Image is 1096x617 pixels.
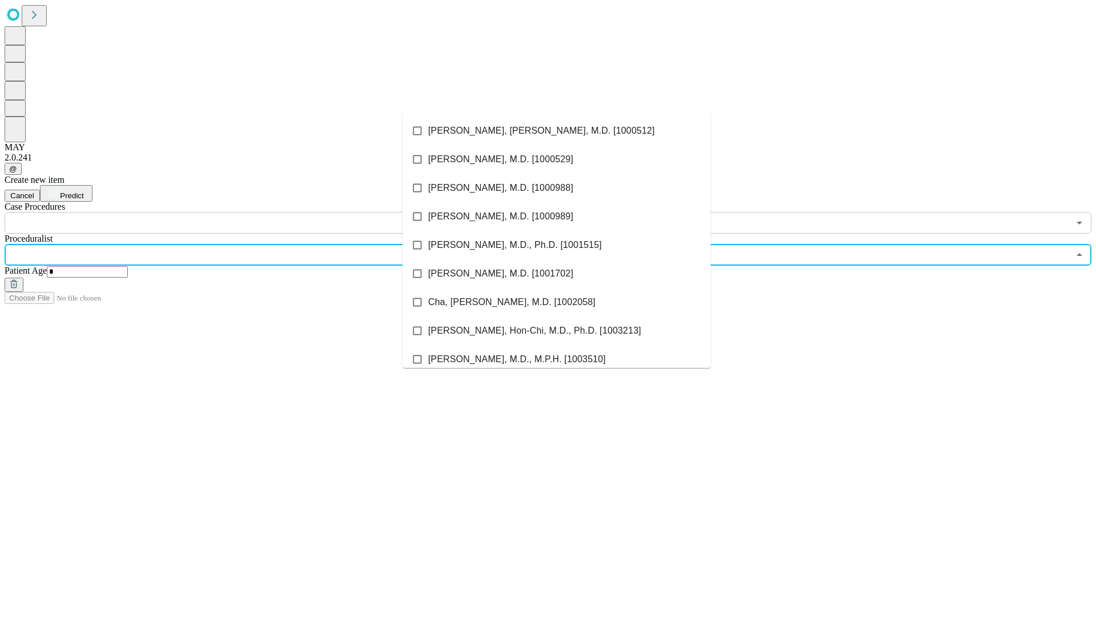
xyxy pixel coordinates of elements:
[5,175,65,185] span: Create new item
[428,181,573,195] span: [PERSON_NAME], M.D. [1000988]
[60,191,83,200] span: Predict
[5,234,53,243] span: Proceduralist
[5,202,65,211] span: Scheduled Procedure
[5,266,47,275] span: Patient Age
[428,352,606,366] span: [PERSON_NAME], M.D., M.P.H. [1003510]
[428,324,641,338] span: [PERSON_NAME], Hon-Chi, M.D., Ph.D. [1003213]
[1071,215,1087,231] button: Open
[5,142,1091,153] div: MAY
[428,238,602,252] span: [PERSON_NAME], M.D., Ph.D. [1001515]
[428,267,573,281] span: [PERSON_NAME], M.D. [1001702]
[10,191,34,200] span: Cancel
[428,210,573,223] span: [PERSON_NAME], M.D. [1000989]
[428,153,573,166] span: [PERSON_NAME], M.D. [1000529]
[5,153,1091,163] div: 2.0.241
[5,163,22,175] button: @
[9,165,17,173] span: @
[1071,247,1087,263] button: Close
[40,185,92,202] button: Predict
[428,124,655,138] span: [PERSON_NAME], [PERSON_NAME], M.D. [1000512]
[5,190,40,202] button: Cancel
[428,295,595,309] span: Cha, [PERSON_NAME], M.D. [1002058]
